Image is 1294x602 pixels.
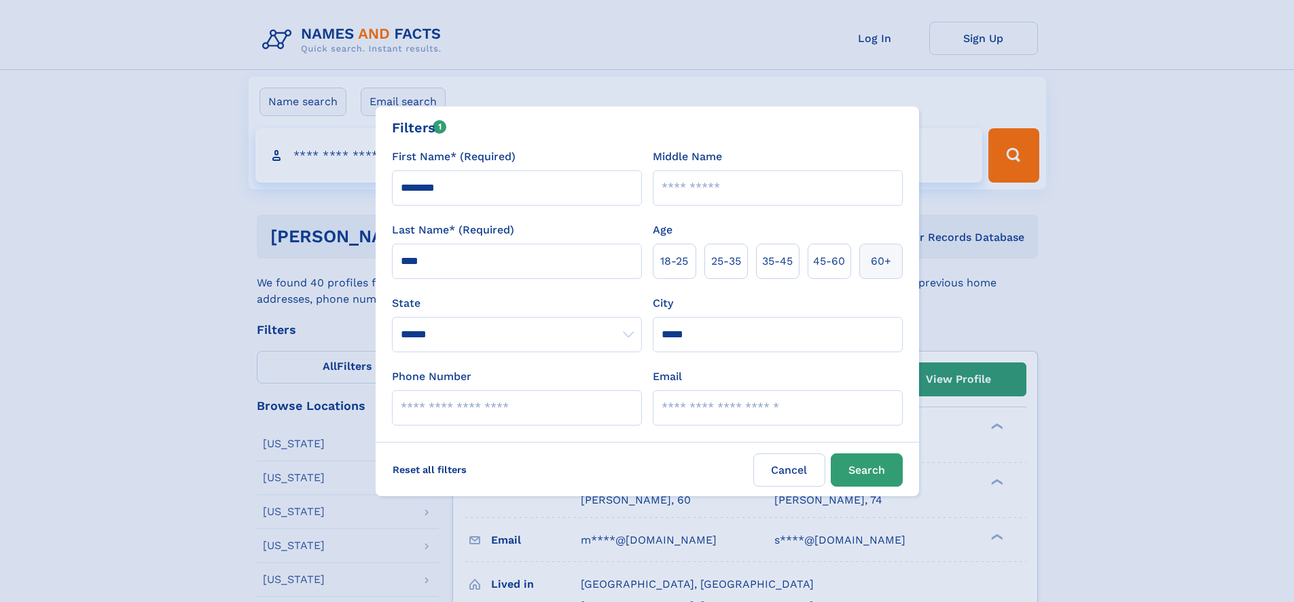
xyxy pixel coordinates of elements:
span: 45‑60 [813,253,845,269]
span: 60+ [871,253,891,269]
span: 25‑35 [711,253,741,269]
label: Reset all filters [384,453,475,486]
label: State [392,295,642,312]
label: Phone Number [392,369,471,385]
button: Search [831,453,903,487]
span: 18‑25 [660,253,688,269]
label: Cancel [753,453,825,487]
label: City [653,295,673,312]
label: Last Name* (Required) [392,222,514,238]
div: Filters [392,117,447,138]
label: Middle Name [653,149,722,165]
label: Age [653,222,672,238]
label: First Name* (Required) [392,149,516,165]
label: Email [653,369,682,385]
span: 35‑45 [762,253,793,269]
